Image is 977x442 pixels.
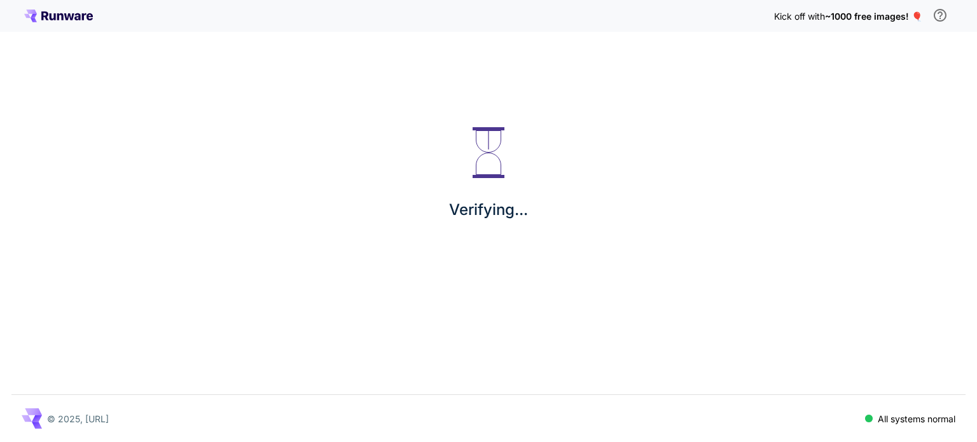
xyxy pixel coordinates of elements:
span: ~1000 free images! 🎈 [825,11,922,22]
p: © 2025, [URL] [47,412,109,425]
span: Kick off with [774,11,825,22]
p: All systems normal [878,412,955,425]
p: Verifying... [449,198,528,221]
button: In order to qualify for free credit, you need to sign up with a business email address and click ... [927,3,953,28]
